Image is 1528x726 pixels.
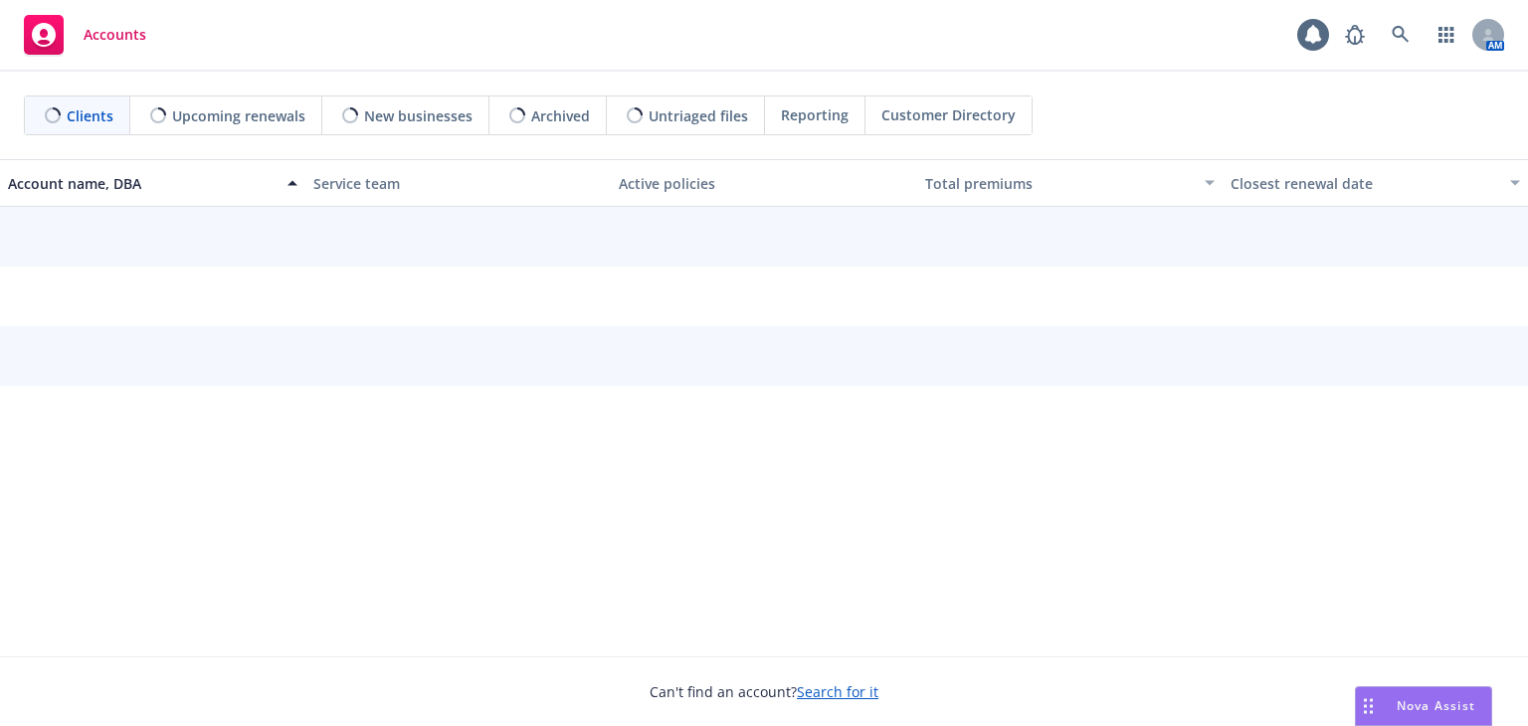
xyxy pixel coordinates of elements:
[917,159,1223,207] button: Total premiums
[797,682,878,701] a: Search for it
[649,105,748,126] span: Untriaged files
[781,104,849,125] span: Reporting
[881,104,1016,125] span: Customer Directory
[925,173,1193,194] div: Total premiums
[16,7,154,63] a: Accounts
[1231,173,1498,194] div: Closest renewal date
[1335,15,1375,55] a: Report a Bug
[1397,697,1475,714] span: Nova Assist
[1223,159,1528,207] button: Closest renewal date
[305,159,611,207] button: Service team
[313,173,603,194] div: Service team
[611,159,916,207] button: Active policies
[531,105,590,126] span: Archived
[1356,687,1381,725] div: Drag to move
[364,105,473,126] span: New businesses
[1355,686,1492,726] button: Nova Assist
[67,105,113,126] span: Clients
[8,173,276,194] div: Account name, DBA
[1427,15,1466,55] a: Switch app
[619,173,908,194] div: Active policies
[650,681,878,702] span: Can't find an account?
[84,27,146,43] span: Accounts
[172,105,305,126] span: Upcoming renewals
[1381,15,1421,55] a: Search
